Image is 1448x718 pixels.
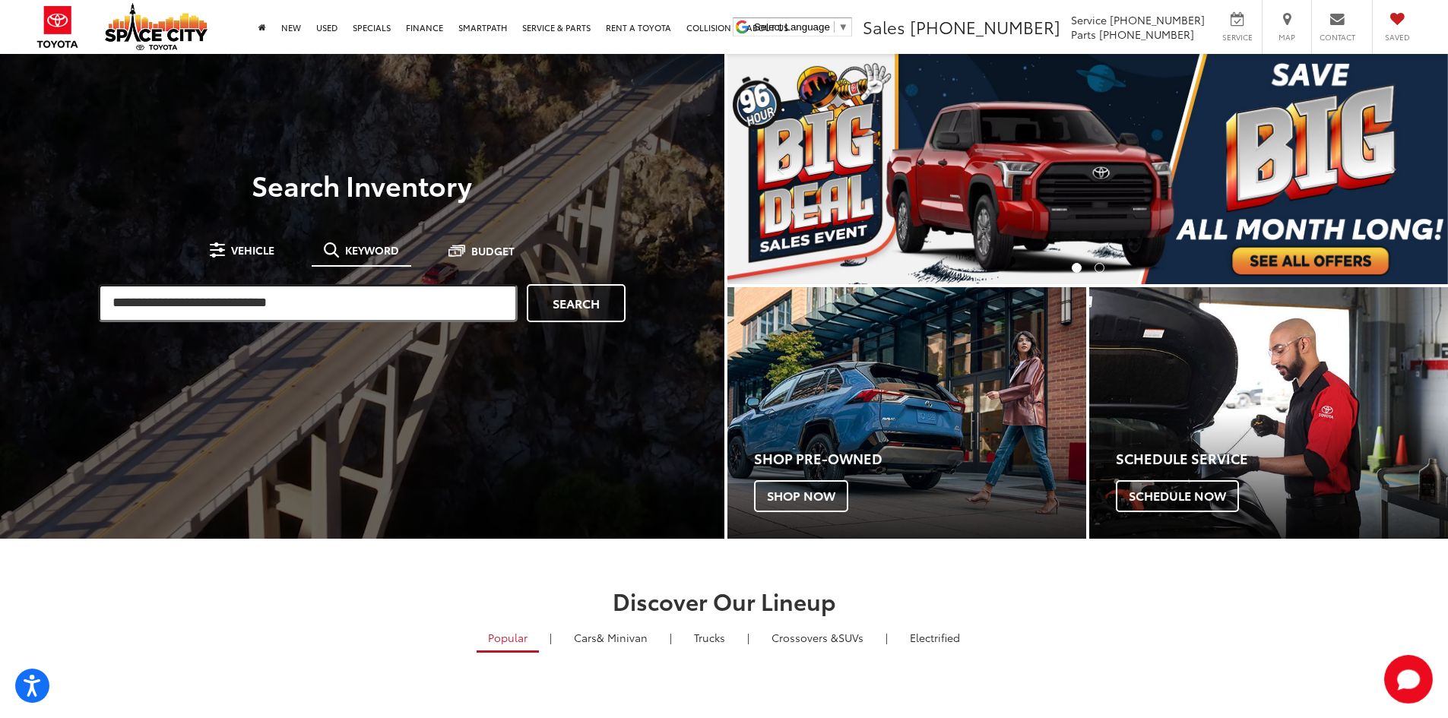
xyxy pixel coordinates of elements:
[760,625,875,650] a: SUVs
[1116,480,1239,512] span: Schedule Now
[743,630,753,645] li: |
[477,625,539,653] a: Popular
[1072,263,1082,273] li: Go to slide number 1.
[1110,12,1205,27] span: [PHONE_NUMBER]
[471,245,515,256] span: Budget
[772,630,838,645] span: Crossovers &
[562,625,659,650] a: Cars
[838,21,848,33] span: ▼
[754,21,830,33] span: Select Language
[754,451,1086,467] h4: Shop Pre-Owned
[1384,655,1433,704] button: Toggle Chat Window
[527,284,626,322] a: Search
[882,630,892,645] li: |
[754,480,848,512] span: Shop Now
[666,630,676,645] li: |
[1340,84,1448,254] button: Click to view next picture.
[727,287,1086,539] div: Toyota
[1071,12,1107,27] span: Service
[1071,27,1096,42] span: Parts
[727,84,835,254] button: Click to view previous picture.
[1220,32,1254,43] span: Service
[754,21,848,33] a: Select Language​
[898,625,971,650] a: Electrified
[1095,263,1104,273] li: Go to slide number 2.
[1380,32,1414,43] span: Saved
[1384,655,1433,704] svg: Start Chat
[105,3,208,50] img: Space City Toyota
[1099,27,1194,42] span: [PHONE_NUMBER]
[727,287,1086,539] a: Shop Pre-Owned Shop Now
[683,625,737,650] a: Trucks
[231,245,274,255] span: Vehicle
[1116,451,1448,467] h4: Schedule Service
[1320,32,1355,43] span: Contact
[345,245,399,255] span: Keyword
[910,14,1060,39] span: [PHONE_NUMBER]
[64,169,661,200] h3: Search Inventory
[1089,287,1448,539] div: Toyota
[1270,32,1304,43] span: Map
[1089,287,1448,539] a: Schedule Service Schedule Now
[189,588,1260,613] h2: Discover Our Lineup
[597,630,648,645] span: & Minivan
[546,630,556,645] li: |
[863,14,905,39] span: Sales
